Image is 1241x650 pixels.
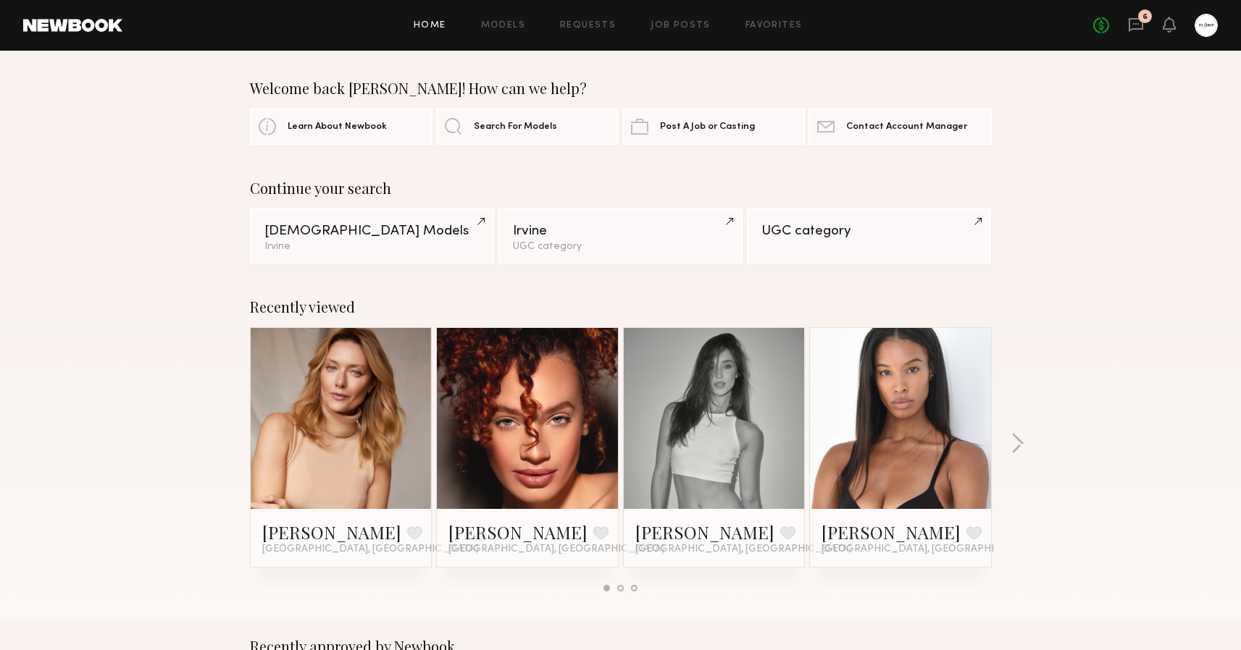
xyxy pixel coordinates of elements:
a: [PERSON_NAME] [262,520,401,544]
a: Learn About Newbook [250,109,433,145]
div: Irvine [264,242,480,252]
a: Favorites [745,21,803,30]
div: Welcome back [PERSON_NAME]! How can we help? [250,80,992,97]
span: [GEOGRAPHIC_DATA], [GEOGRAPHIC_DATA] [822,544,1037,555]
a: IrvineUGC category [498,208,743,263]
a: Requests [560,21,616,30]
span: Learn About Newbook [288,122,387,132]
div: 6 [1142,13,1148,21]
a: Contact Account Manager [808,109,991,145]
div: Recently viewed [250,298,992,316]
span: [GEOGRAPHIC_DATA], [GEOGRAPHIC_DATA] [262,544,478,555]
span: [GEOGRAPHIC_DATA], [GEOGRAPHIC_DATA] [448,544,664,555]
div: UGC category [761,224,977,238]
a: [DEMOGRAPHIC_DATA] ModelsIrvine [250,208,494,263]
a: Post A Job or Casting [622,109,805,145]
a: [PERSON_NAME] [448,520,588,544]
span: [GEOGRAPHIC_DATA], [GEOGRAPHIC_DATA] [635,544,851,555]
a: 6 [1128,17,1144,35]
div: Continue your search [250,180,992,197]
a: UGC category [747,208,991,263]
a: Job Posts [651,21,711,30]
a: Home [414,21,446,30]
a: [PERSON_NAME] [822,520,961,544]
div: UGC category [513,242,728,252]
a: Models [481,21,525,30]
span: Search For Models [474,122,557,132]
a: [PERSON_NAME] [635,520,774,544]
a: Search For Models [436,109,619,145]
div: [DEMOGRAPHIC_DATA] Models [264,224,480,238]
div: Irvine [513,224,728,238]
span: Contact Account Manager [846,122,967,132]
span: Post A Job or Casting [660,122,755,132]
